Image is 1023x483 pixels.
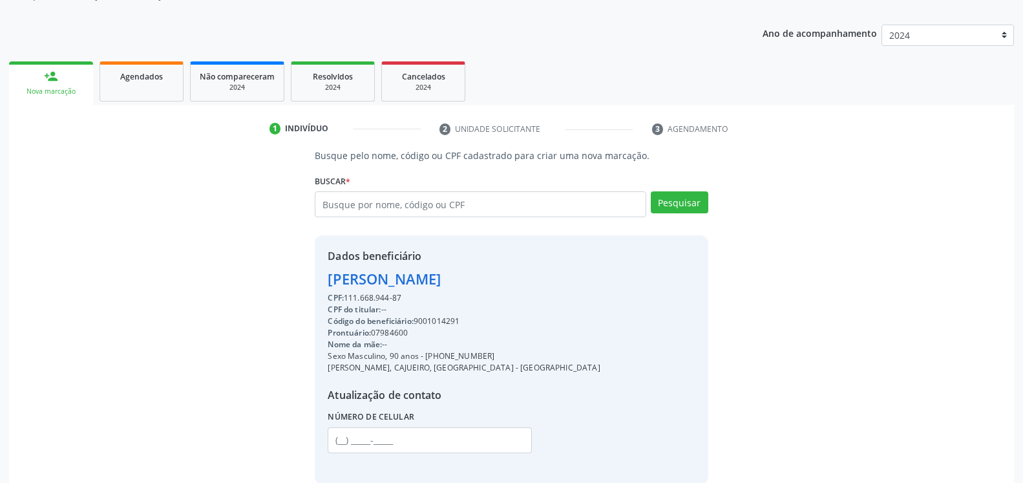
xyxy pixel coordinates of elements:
label: Buscar [315,171,350,191]
div: 07984600 [328,327,600,339]
span: Código do beneficiário: [328,316,413,327]
label: Número de celular [328,407,414,427]
div: Sexo Masculino, 90 anos - [PHONE_NUMBER] [328,350,600,362]
p: Ano de acompanhamento [763,25,877,41]
div: 1 [269,123,281,134]
div: 9001014291 [328,316,600,327]
div: -- [328,304,600,316]
div: [PERSON_NAME], CAJUEIRO, [GEOGRAPHIC_DATA] - [GEOGRAPHIC_DATA] [328,362,600,374]
div: Atualização de contato [328,387,600,403]
div: 2024 [301,83,365,92]
span: Não compareceram [200,71,275,82]
p: Busque pelo nome, código ou CPF cadastrado para criar uma nova marcação. [315,149,708,162]
div: -- [328,339,600,350]
span: CPF do titular: [328,304,381,315]
span: CPF: [328,292,344,303]
div: 2024 [391,83,456,92]
span: Cancelados [402,71,445,82]
input: Busque por nome, código ou CPF [315,191,646,217]
div: Dados beneficiário [328,248,600,264]
div: Nova marcação [18,87,84,96]
div: 111.668.944-87 [328,292,600,304]
button: Pesquisar [651,191,708,213]
span: Nome da mãe: [328,339,382,350]
span: Agendados [120,71,163,82]
div: Indivíduo [285,123,328,134]
span: Prontuário: [328,327,371,338]
div: [PERSON_NAME] [328,268,600,290]
div: 2024 [200,83,275,92]
span: Resolvidos [313,71,353,82]
div: person_add [44,69,58,83]
input: (__) _____-_____ [328,427,532,453]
